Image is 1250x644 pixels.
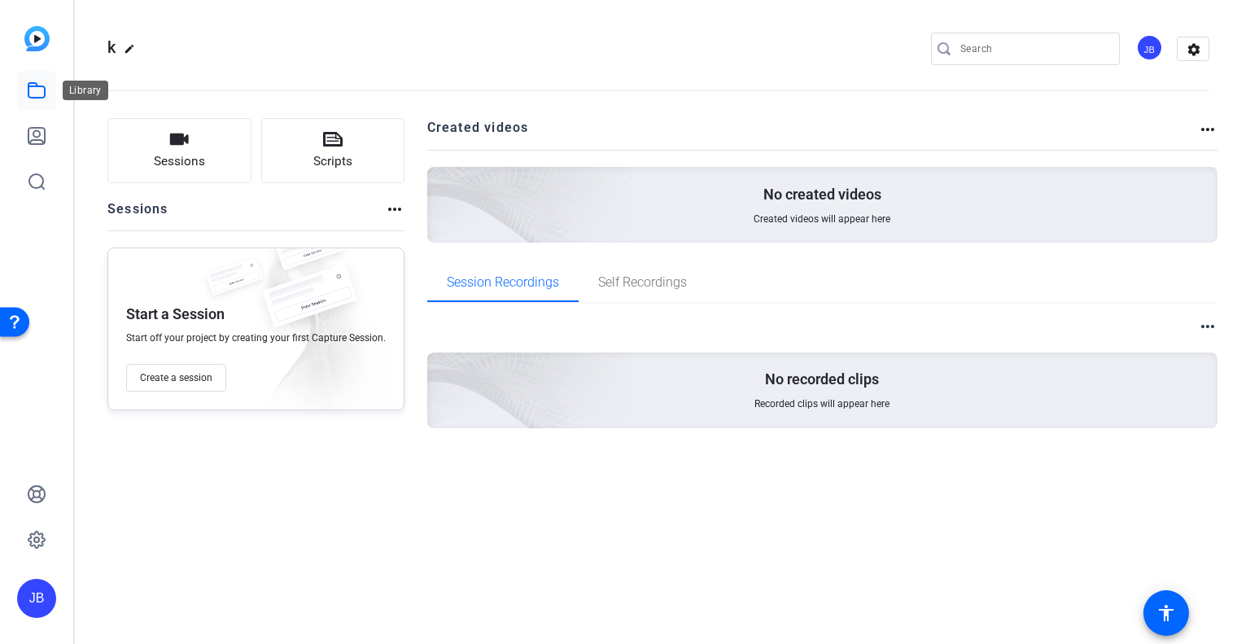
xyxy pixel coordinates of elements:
[248,265,370,345] img: fake-session.png
[1198,317,1217,336] mat-icon: more_horiz
[140,371,212,384] span: Create a session
[960,39,1107,59] input: Search
[447,276,559,289] span: Session Recordings
[1178,37,1210,62] mat-icon: settings
[126,304,225,324] p: Start a Session
[763,185,881,204] p: No created videos
[261,118,405,183] button: Scripts
[264,224,354,283] img: fake-session.png
[198,258,271,306] img: fake-session.png
[107,118,251,183] button: Sessions
[385,199,404,219] mat-icon: more_horiz
[63,81,108,100] div: Library
[154,152,205,171] span: Sessions
[24,26,50,51] img: blue-gradient.svg
[754,397,889,410] span: Recorded clips will appear here
[107,37,116,57] span: k
[245,191,633,545] img: embarkstudio-empty-session.png
[126,331,386,344] span: Start off your project by creating your first Capture Session.
[1136,34,1163,61] div: JB
[124,43,143,63] mat-icon: edit
[17,579,56,618] div: JB
[765,370,879,389] p: No recorded clips
[598,276,687,289] span: Self Recordings
[754,212,890,226] span: Created videos will appear here
[245,6,633,359] img: Creted videos background
[1156,603,1176,623] mat-icon: accessibility
[107,199,168,230] h2: Sessions
[126,364,226,392] button: Create a session
[427,118,1199,150] h2: Created videos
[238,243,396,418] img: embarkstudio-empty-session.png
[1136,34,1165,63] ngx-avatar: Jemma Bullock
[1198,120,1217,139] mat-icon: more_horiz
[313,152,352,171] span: Scripts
